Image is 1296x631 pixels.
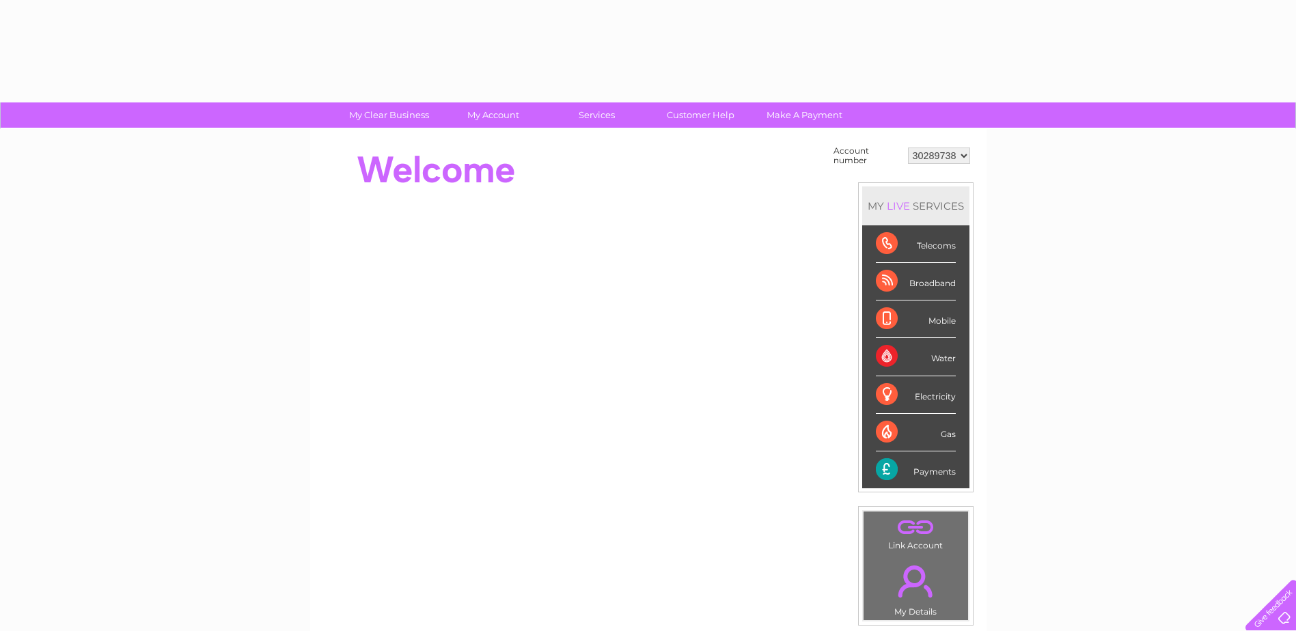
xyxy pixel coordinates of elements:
a: My Account [437,102,549,128]
td: Link Account [863,511,969,554]
div: Broadband [876,263,956,300]
div: Payments [876,451,956,488]
div: Gas [876,414,956,451]
div: MY SERVICES [862,186,969,225]
div: Water [876,338,956,376]
a: . [867,515,965,539]
div: Telecoms [876,225,956,263]
div: Electricity [876,376,956,414]
td: My Details [863,554,969,621]
a: Customer Help [644,102,757,128]
a: Make A Payment [748,102,861,128]
div: Mobile [876,300,956,338]
a: Services [540,102,653,128]
td: Account number [830,143,905,169]
a: My Clear Business [333,102,445,128]
div: LIVE [884,199,913,212]
a: . [867,557,965,605]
